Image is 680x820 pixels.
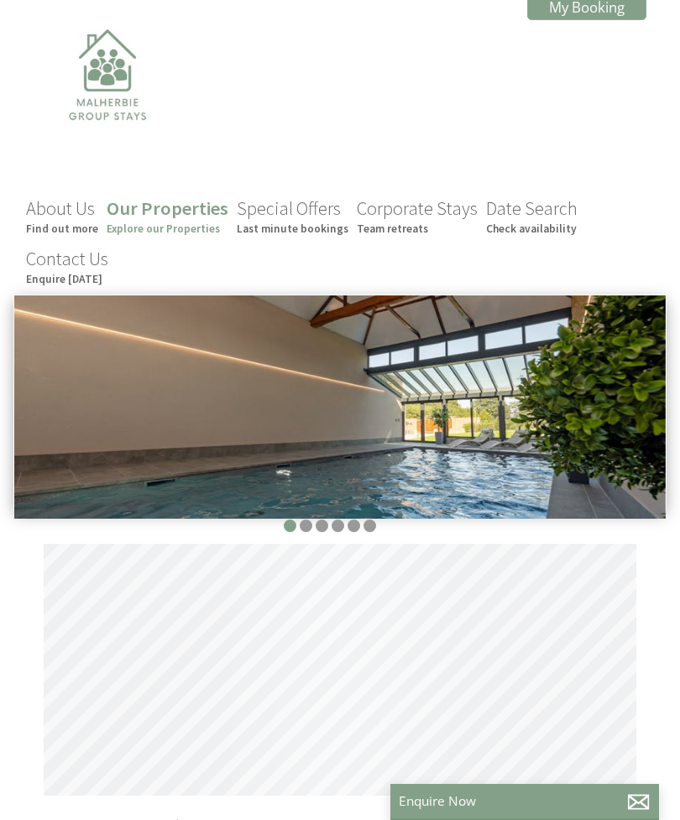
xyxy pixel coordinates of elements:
canvas: Map [44,544,636,796]
a: Date SearchCheck availability [486,196,578,236]
small: Last minute bookings [237,222,348,236]
a: Contact UsEnquire [DATE] [26,247,108,286]
img: Malherbie Group Stays [24,18,191,186]
a: Our PropertiesExplore our Properties [107,196,228,236]
a: Special OffersLast minute bookings [237,196,348,236]
a: Corporate StaysTeam retreats [357,196,478,236]
small: Explore our Properties [107,222,228,236]
p: Enquire Now [399,792,651,810]
small: Enquire [DATE] [26,272,108,286]
small: Team retreats [357,222,478,236]
a: About UsFind out more [26,196,98,236]
small: Check availability [486,222,578,236]
small: Find out more [26,222,98,236]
